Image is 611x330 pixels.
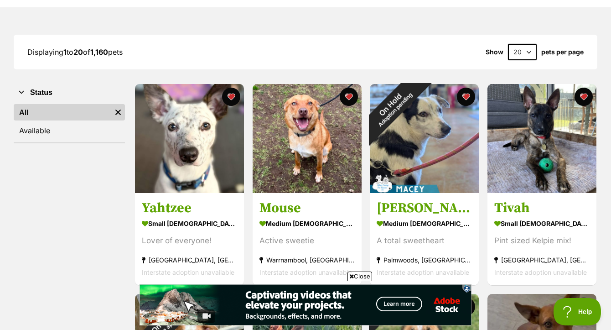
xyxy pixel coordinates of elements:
[487,193,596,285] a: Tivah small [DEMOGRAPHIC_DATA] Dog Pint sized Kelpie mix! [GEOGRAPHIC_DATA], [GEOGRAPHIC_DATA] In...
[377,235,472,247] div: A total sweetheart
[378,92,414,128] span: Adoption pending
[14,102,125,142] div: Status
[370,84,479,193] img: Macey
[14,104,111,120] a: All
[222,88,240,106] button: favourite
[554,298,602,325] iframe: Help Scout Beacon - Open
[73,47,83,57] strong: 20
[140,284,471,325] iframe: Advertisement
[259,268,352,276] span: Interstate adoption unavailable
[135,84,244,193] img: Yahtzee
[63,47,67,57] strong: 1
[135,193,244,285] a: Yahtzee small [DEMOGRAPHIC_DATA] Dog Lover of everyone! [GEOGRAPHIC_DATA], [GEOGRAPHIC_DATA] Inte...
[494,235,590,247] div: Pint sized Kelpie mix!
[377,268,469,276] span: Interstate adoption unavailable
[142,217,237,230] div: small [DEMOGRAPHIC_DATA] Dog
[486,48,503,56] span: Show
[142,235,237,247] div: Lover of everyone!
[142,254,237,266] div: [GEOGRAPHIC_DATA], [GEOGRAPHIC_DATA]
[259,254,355,266] div: Warrnambool, [GEOGRAPHIC_DATA]
[253,84,362,193] img: Mouse
[259,235,355,247] div: Active sweetie
[339,88,357,106] button: favourite
[494,199,590,217] h3: Tivah
[142,199,237,217] h3: Yahtzee
[541,48,584,56] label: pets per page
[347,272,372,281] span: Close
[259,217,355,230] div: medium [DEMOGRAPHIC_DATA] Dog
[487,84,596,193] img: Tivah
[111,104,125,120] a: Remove filter
[575,88,593,106] button: favourite
[14,122,125,139] a: Available
[494,254,590,266] div: [GEOGRAPHIC_DATA], [GEOGRAPHIC_DATA]
[457,88,475,106] button: favourite
[353,67,433,147] div: On Hold
[27,47,123,57] span: Displaying to of pets
[370,193,479,285] a: [PERSON_NAME] medium [DEMOGRAPHIC_DATA] Dog A total sweetheart Palmwoods, [GEOGRAPHIC_DATA] Inter...
[494,217,590,230] div: small [DEMOGRAPHIC_DATA] Dog
[370,186,479,195] a: On HoldAdoption pending
[14,87,125,99] button: Status
[253,193,362,285] a: Mouse medium [DEMOGRAPHIC_DATA] Dog Active sweetie Warrnambool, [GEOGRAPHIC_DATA] Interstate adop...
[259,199,355,217] h3: Mouse
[377,217,472,230] div: medium [DEMOGRAPHIC_DATA] Dog
[377,254,472,266] div: Palmwoods, [GEOGRAPHIC_DATA]
[142,268,234,276] span: Interstate adoption unavailable
[494,268,587,276] span: Interstate adoption unavailable
[90,47,108,57] strong: 1,160
[377,199,472,217] h3: [PERSON_NAME]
